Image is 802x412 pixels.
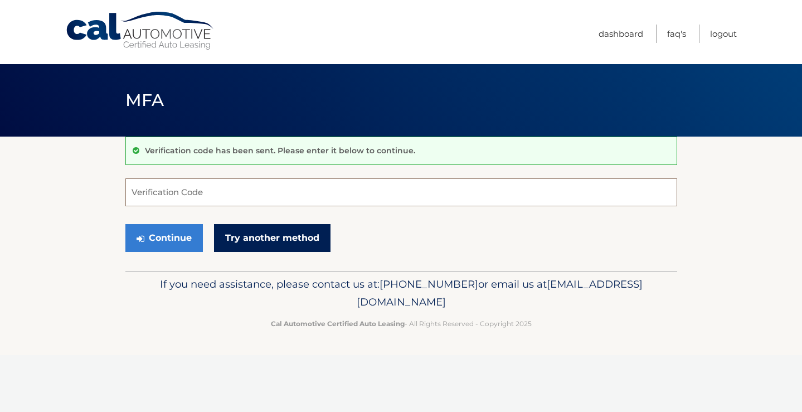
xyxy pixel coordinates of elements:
p: If you need assistance, please contact us at: or email us at [133,275,670,311]
a: Try another method [214,224,330,252]
a: Logout [710,25,737,43]
a: Cal Automotive [65,11,216,51]
span: [PHONE_NUMBER] [380,278,478,290]
input: Verification Code [125,178,677,206]
p: Verification code has been sent. Please enter it below to continue. [145,146,415,156]
a: Dashboard [599,25,643,43]
button: Continue [125,224,203,252]
p: - All Rights Reserved - Copyright 2025 [133,318,670,329]
strong: Cal Automotive Certified Auto Leasing [271,319,405,328]
span: [EMAIL_ADDRESS][DOMAIN_NAME] [357,278,643,308]
span: MFA [125,90,164,110]
a: FAQ's [667,25,686,43]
